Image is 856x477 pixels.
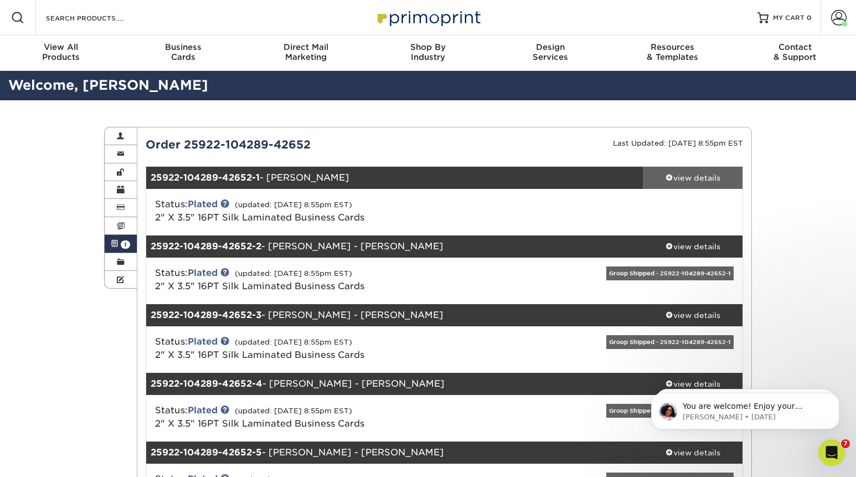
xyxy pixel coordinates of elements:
[367,42,489,62] div: Industry
[643,310,742,321] div: view details
[235,407,352,415] small: (updated: [DATE] 8:55pm EST)
[146,442,643,464] div: - [PERSON_NAME] - [PERSON_NAME]
[188,268,218,278] a: Plated
[155,212,364,223] a: 2" X 3.5" 16PT Silk Laminated Business Cards
[105,235,137,253] a: 1
[734,42,856,52] span: Contact
[122,42,245,62] div: Cards
[245,35,367,71] a: Direct MailMarketing
[122,42,245,52] span: Business
[773,13,805,23] span: MY CART
[643,235,742,258] a: view details
[734,35,856,71] a: Contact& Support
[155,350,364,360] a: 2" X 3.5" 16PT Silk Laminated Business Cards
[235,338,352,346] small: (updated: [DATE] 8:55pm EST)
[188,336,218,347] a: Plated
[489,42,611,52] span: Design
[151,310,261,320] strong: 25922-104289-42652-3
[643,167,742,189] a: view details
[146,235,643,258] div: - [PERSON_NAME] - [PERSON_NAME]
[151,378,262,389] strong: 25922-104289-42652-4
[235,269,352,278] small: (updated: [DATE] 8:55pm EST)
[606,266,734,280] div: Group Shipped - 25922-104289-42652-1
[643,442,742,464] a: view details
[122,35,245,71] a: BusinessCards
[245,42,367,52] span: Direct Mail
[147,198,544,224] div: Status:
[643,172,742,183] div: view details
[807,14,812,22] span: 0
[146,373,643,395] div: - [PERSON_NAME] - [PERSON_NAME]
[155,281,364,291] a: 2" X 3.5" 16PT Silk Laminated Business Cards
[734,42,856,62] div: & Support
[45,11,153,24] input: SEARCH PRODUCTS.....
[147,335,544,362] div: Status:
[611,35,734,71] a: Resources& Templates
[367,42,489,52] span: Shop By
[146,167,643,189] div: - [PERSON_NAME]
[245,42,367,62] div: Marketing
[613,139,743,147] small: Last Updated: [DATE] 8:55pm EST
[643,241,742,252] div: view details
[606,335,734,349] div: Group Shipped - 25922-104289-42652-1
[151,172,260,183] strong: 25922-104289-42652-1
[188,199,218,209] a: Plated
[818,439,845,466] iframe: Intercom live chat
[489,35,611,71] a: DesignServices
[121,240,130,249] span: 1
[643,447,742,458] div: view details
[146,304,643,326] div: - [PERSON_NAME] - [PERSON_NAME]
[147,404,544,430] div: Status:
[373,6,483,29] img: Primoprint
[235,201,352,209] small: (updated: [DATE] 8:55pm EST)
[841,439,850,448] span: 7
[489,42,611,62] div: Services
[606,404,734,418] div: Group Shipped - 25922-104289-42652-1
[611,42,734,52] span: Resources
[151,241,261,252] strong: 25922-104289-42652-2
[151,447,262,458] strong: 25922-104289-42652-5
[635,370,856,447] iframe: Intercom notifications message
[643,304,742,326] a: view details
[137,136,445,153] div: Order 25922-104289-42652
[188,405,218,416] a: Plated
[611,42,734,62] div: & Templates
[155,418,364,429] a: 2" X 3.5" 16PT Silk Laminated Business Cards
[147,266,544,293] div: Status:
[367,35,489,71] a: Shop ByIndustry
